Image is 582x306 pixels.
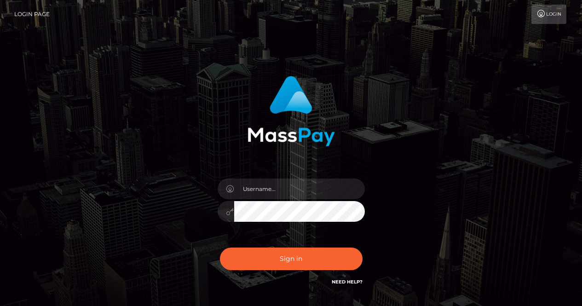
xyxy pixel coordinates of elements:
[14,5,50,24] a: Login Page
[531,5,566,24] a: Login
[248,76,335,146] img: MassPay Login
[332,279,363,285] a: Need Help?
[234,179,365,199] input: Username...
[220,248,363,270] button: Sign in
